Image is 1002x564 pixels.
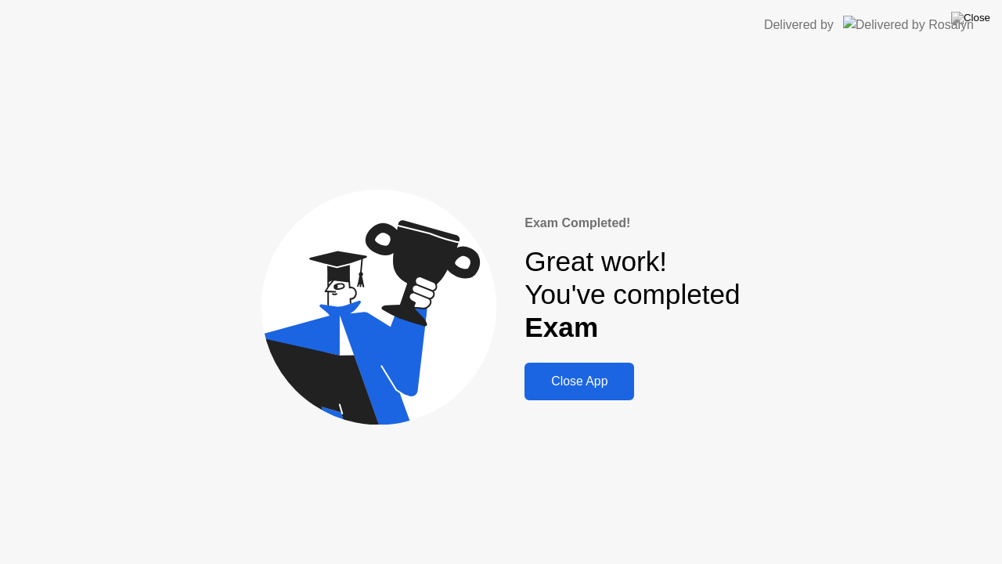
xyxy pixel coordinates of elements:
[524,363,634,400] button: Close App
[951,12,990,24] img: Close
[843,16,974,34] img: Delivered by Rosalyn
[529,374,629,389] div: Close App
[524,312,598,342] b: Exam
[764,16,834,34] div: Delivered by
[524,245,740,345] div: Great work! You've completed
[524,214,740,233] div: Exam Completed!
